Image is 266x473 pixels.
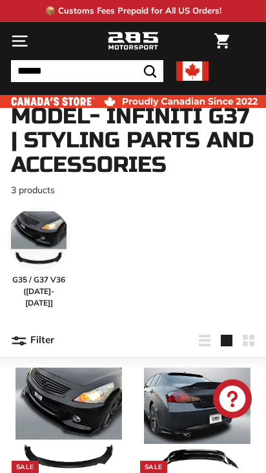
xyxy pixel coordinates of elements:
p: 📦 Customs Fees Prepaid for All US Orders! [45,5,221,17]
h1: Model- Infiniti G37 | Styling Parts and Accessories [11,105,255,177]
img: Logo_285_Motorsport_areodynamics_components [107,30,159,52]
a: G35 / G37 V36 ([DATE]-[DATE]] [7,207,70,309]
button: Filter [11,325,54,356]
inbox-online-store-chat: Shopify online store chat [209,379,256,421]
p: 3 products [11,184,255,197]
a: Cart [208,23,236,59]
span: G35 / G37 V36 ([DATE]-[DATE]] [7,274,70,309]
input: Search [11,60,163,82]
